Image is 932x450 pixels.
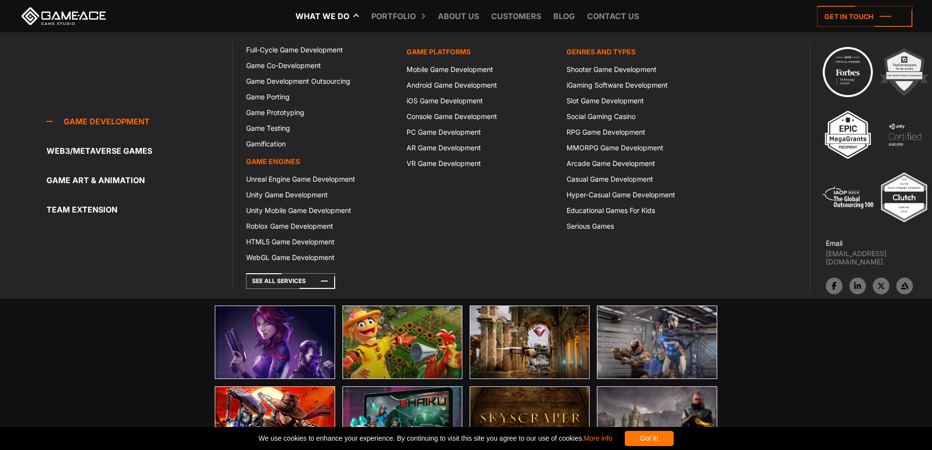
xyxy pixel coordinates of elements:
a: Slot Game Development [561,93,721,109]
img: Protagonist ex 1 game preview main [215,306,334,379]
a: Unreal Engine Game Development [240,171,400,187]
a: Gamification [240,136,400,152]
a: Unity Mobile Game Development [240,203,400,218]
a: MMORPG Game Development [561,140,721,156]
a: Game Development Outsourcing [240,73,400,89]
span: We use cookies to enhance your experience. By continuing to visit this site you agree to our use ... [258,431,612,446]
a: Arcade Game Development [561,156,721,171]
a: Unity Game Development [240,187,400,203]
a: VR Game Development [401,156,561,171]
img: Diamond drone preview main [470,306,589,379]
a: Android Game Development [401,77,561,93]
a: Serious Games [561,218,721,234]
a: [EMAIL_ADDRESS][DOMAIN_NAME] [826,249,932,266]
a: Hyper-Casual Game Development [561,187,721,203]
a: Game Prototyping [240,105,400,120]
a: HTML5 Game Development [240,234,400,250]
a: Game platforms [401,42,561,62]
div: Got it! [625,431,674,446]
a: See All Services [246,273,335,289]
img: Technology council badge program ace 2025 game ace [821,45,875,99]
img: 4 [878,108,932,162]
a: Game Porting [240,89,400,105]
a: iGaming Software Development [561,77,721,93]
a: Team Extension [46,200,232,219]
img: Top ar vr development company gaming 2025 game ace [877,170,931,224]
img: Farmerama case preview main [343,306,462,379]
a: Social Gaming Casino [561,109,721,124]
a: Roblox Game Development [240,218,400,234]
a: More info [584,434,612,442]
img: 3 [821,108,875,162]
a: iOS Game Development [401,93,561,109]
a: Game Testing [240,120,400,136]
a: AR Game Development [401,140,561,156]
a: WebGL Game Development [240,250,400,265]
a: Game Co-Development [240,58,400,73]
a: Get in touch [817,6,912,27]
img: 5 [821,170,875,224]
strong: Email [826,239,842,247]
a: Console Game Development [401,109,561,124]
img: 2 [877,45,931,99]
a: Game development [46,112,232,131]
img: Terragame preview main [597,306,716,379]
a: Genres and Types [561,42,721,62]
a: Educational Games For Kids [561,203,721,218]
a: Casual Game Development [561,171,721,187]
a: Full-Cycle Game Development [240,42,400,58]
a: Mobile Game Development [401,62,561,77]
a: RPG Game Development [561,124,721,140]
a: Game Engines [240,152,400,171]
a: Shooter Game Development [561,62,721,77]
a: Web3/Metaverse Games [46,141,232,161]
a: PC Game Development [401,124,561,140]
a: Game Art & Animation [46,170,232,190]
